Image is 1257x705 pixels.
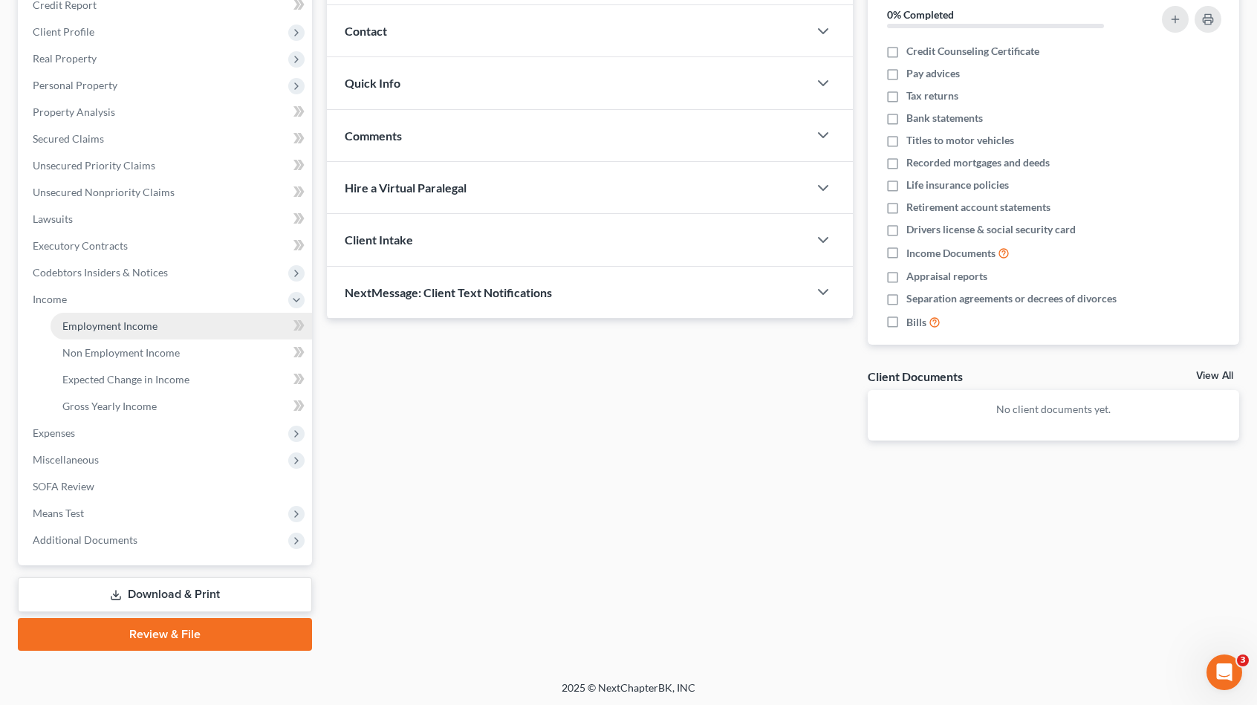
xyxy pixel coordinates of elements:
span: NextMessage: Client Text Notifications [345,285,552,299]
span: Gross Yearly Income [62,400,157,412]
span: Miscellaneous [33,453,99,466]
span: Tax returns [906,88,958,103]
span: Non Employment Income [62,346,180,359]
span: Income Documents [906,246,995,261]
span: 3 [1237,654,1249,666]
span: Credit Counseling Certificate [906,44,1039,59]
span: Lawsuits [33,212,73,225]
span: Life insurance policies [906,178,1009,192]
span: Retirement account statements [906,200,1050,215]
span: Hire a Virtual Paralegal [345,181,467,195]
a: Gross Yearly Income [51,393,312,420]
a: Secured Claims [21,126,312,152]
span: Real Property [33,52,97,65]
span: Unsecured Priority Claims [33,159,155,172]
span: Bank statements [906,111,983,126]
span: Executory Contracts [33,239,128,252]
span: Contact [345,24,387,38]
div: Client Documents [868,368,963,384]
span: Drivers license & social security card [906,222,1076,237]
a: SOFA Review [21,473,312,500]
span: SOFA Review [33,480,94,493]
span: Client Profile [33,25,94,38]
span: Quick Info [345,76,400,90]
a: Non Employment Income [51,339,312,366]
span: Income [33,293,67,305]
span: Means Test [33,507,84,519]
a: Unsecured Priority Claims [21,152,312,179]
span: Separation agreements or decrees of divorces [906,291,1117,306]
a: Lawsuits [21,206,312,233]
span: Appraisal reports [906,269,987,284]
span: Employment Income [62,319,157,332]
span: Unsecured Nonpriority Claims [33,186,175,198]
span: Client Intake [345,233,413,247]
span: Additional Documents [33,533,137,546]
iframe: Intercom live chat [1206,654,1242,690]
a: Employment Income [51,313,312,339]
span: Expenses [33,426,75,439]
a: Download & Print [18,577,312,612]
a: View All [1196,371,1233,381]
strong: 0% Completed [887,8,954,21]
span: Codebtors Insiders & Notices [33,266,168,279]
span: Bills [906,315,926,330]
span: Secured Claims [33,132,104,145]
span: Property Analysis [33,105,115,118]
span: Comments [345,129,402,143]
a: Expected Change in Income [51,366,312,393]
span: Expected Change in Income [62,373,189,386]
span: Titles to motor vehicles [906,133,1014,148]
a: Executory Contracts [21,233,312,259]
span: Pay advices [906,66,960,81]
p: No client documents yet. [880,402,1227,417]
a: Property Analysis [21,99,312,126]
span: Recorded mortgages and deeds [906,155,1050,170]
a: Review & File [18,618,312,651]
a: Unsecured Nonpriority Claims [21,179,312,206]
span: Personal Property [33,79,117,91]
